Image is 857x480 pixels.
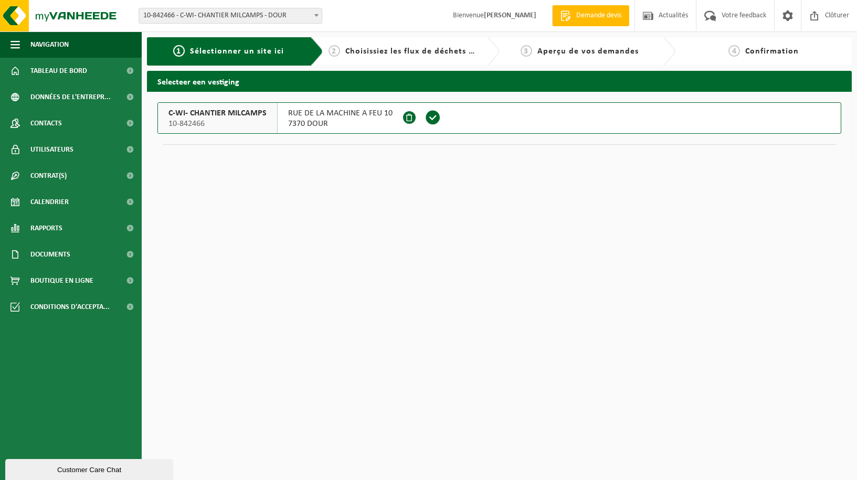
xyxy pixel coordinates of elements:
span: Navigation [30,31,69,58]
span: Contrat(s) [30,163,67,189]
span: 4 [728,45,740,57]
span: C-WI- CHANTIER MILCAMPS [168,108,267,119]
span: 3 [521,45,532,57]
span: Tableau de bord [30,58,87,84]
iframe: chat widget [5,457,175,480]
span: 1 [173,45,185,57]
a: Demande devis [552,5,629,26]
span: Contacts [30,110,62,136]
span: 10-842466 - C-WI- CHANTIER MILCAMPS - DOUR [139,8,322,24]
span: Utilisateurs [30,136,73,163]
span: Choisissiez les flux de déchets et récipients [345,47,520,56]
span: Sélectionner un site ici [190,47,284,56]
span: Conditions d'accepta... [30,294,110,320]
span: Aperçu de vos demandes [537,47,639,56]
span: Rapports [30,215,62,241]
span: Demande devis [574,10,624,21]
span: 10-842466 - C-WI- CHANTIER MILCAMPS - DOUR [139,8,322,23]
span: 10-842466 [168,119,267,129]
span: Données de l'entrepr... [30,84,111,110]
span: RUE DE LA MACHINE A FEU 10 [288,108,393,119]
strong: [PERSON_NAME] [484,12,536,19]
h2: Selecteer een vestiging [147,71,852,91]
span: 2 [329,45,340,57]
span: Confirmation [745,47,799,56]
span: 7370 DOUR [288,119,393,129]
span: Boutique en ligne [30,268,93,294]
span: Calendrier [30,189,69,215]
span: Documents [30,241,70,268]
button: C-WI- CHANTIER MILCAMPS 10-842466 RUE DE LA MACHINE A FEU 107370 DOUR [157,102,841,134]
